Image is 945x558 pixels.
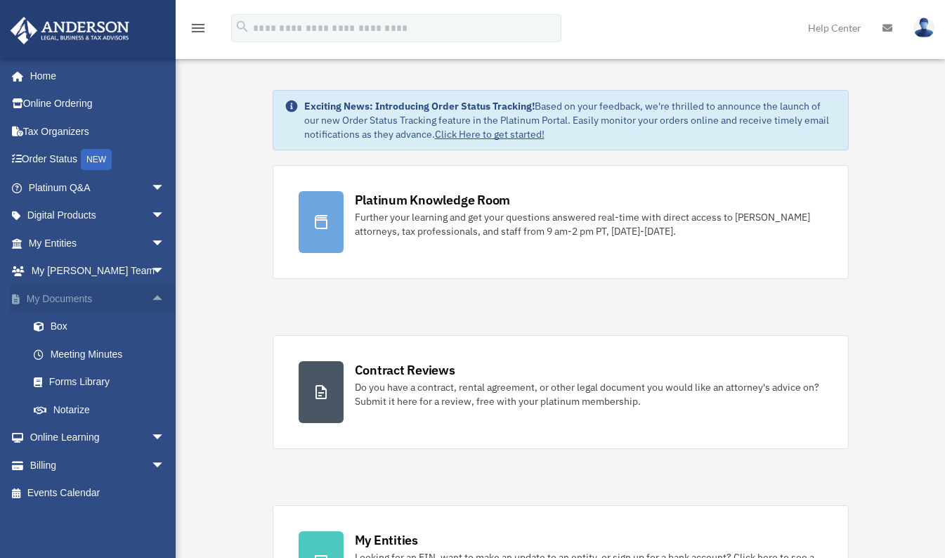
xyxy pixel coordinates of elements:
span: arrow_drop_up [151,285,179,313]
a: Tax Organizers [10,117,186,145]
a: Platinum Knowledge Room Further your learning and get your questions answered real-time with dire... [273,165,849,279]
a: Click Here to get started! [435,128,545,141]
div: NEW [81,149,112,170]
a: menu [190,25,207,37]
div: Based on your feedback, we're thrilled to announce the launch of our new Order Status Tracking fe... [304,99,837,141]
a: Notarize [20,396,186,424]
a: Billingarrow_drop_down [10,451,186,479]
a: Online Ordering [10,90,186,118]
div: Do you have a contract, rental agreement, or other legal document you would like an attorney's ad... [355,380,823,408]
strong: Exciting News: Introducing Order Status Tracking! [304,100,535,112]
a: Events Calendar [10,479,186,507]
i: search [235,19,250,34]
a: My Entitiesarrow_drop_down [10,229,186,257]
div: Platinum Knowledge Room [355,191,511,209]
i: menu [190,20,207,37]
span: arrow_drop_down [151,424,179,453]
a: Order StatusNEW [10,145,186,174]
a: My Documentsarrow_drop_up [10,285,186,313]
span: arrow_drop_down [151,451,179,480]
a: Forms Library [20,368,186,396]
span: arrow_drop_down [151,229,179,258]
a: My [PERSON_NAME] Teamarrow_drop_down [10,257,186,285]
a: Contract Reviews Do you have a contract, rental agreement, or other legal document you would like... [273,335,849,449]
a: Online Learningarrow_drop_down [10,424,186,452]
div: Contract Reviews [355,361,455,379]
span: arrow_drop_down [151,174,179,202]
span: arrow_drop_down [151,202,179,231]
img: Anderson Advisors Platinum Portal [6,17,133,44]
a: Platinum Q&Aarrow_drop_down [10,174,186,202]
img: User Pic [913,18,934,38]
a: Digital Productsarrow_drop_down [10,202,186,230]
a: Box [20,313,186,341]
a: Home [10,62,179,90]
a: Meeting Minutes [20,340,186,368]
span: arrow_drop_down [151,257,179,286]
div: Further your learning and get your questions answered real-time with direct access to [PERSON_NAM... [355,210,823,238]
div: My Entities [355,531,418,549]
